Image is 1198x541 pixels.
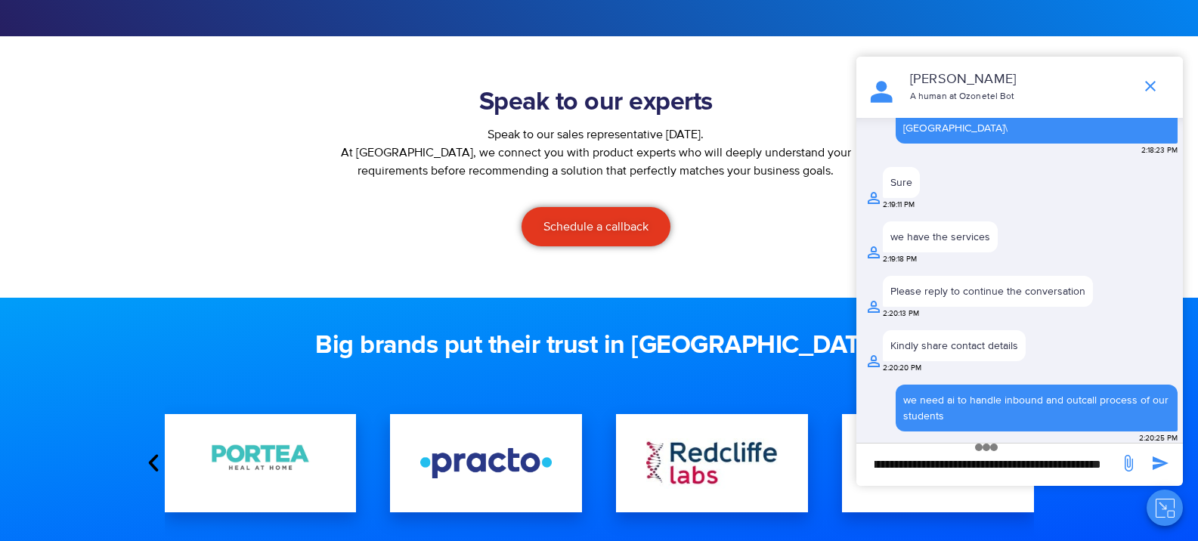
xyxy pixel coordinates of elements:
[328,125,865,144] div: Speak to our sales representative [DATE].
[543,221,649,233] span: Schedule a callback
[1135,71,1165,101] span: end chat or minimize
[883,254,917,265] span: 2:19:18 PM
[646,438,778,489] img: redcliff
[142,331,1057,361] h2: Big brands put their trust in [GEOGRAPHIC_DATA]
[1113,448,1144,478] span: send message
[420,448,552,478] img: Practo-logo
[1141,145,1178,156] span: 2:18:23 PM
[390,414,582,512] div: 14 / 16
[864,451,1112,478] div: new-msg-input
[616,414,808,512] div: 15 / 16
[195,417,327,510] img: Portea-Medical
[910,70,1127,90] p: [PERSON_NAME]
[328,144,865,180] p: At [GEOGRAPHIC_DATA], we connect you with product experts who will deeply understand your require...
[890,175,912,190] div: Sure
[903,104,1170,136] div: need ai cloud based contact centre for srm university [GEOGRAPHIC_DATA]\
[910,90,1127,104] p: A human at Ozonetel Bot
[883,199,915,211] span: 2:19:11 PM
[883,363,921,374] span: 2:20:20 PM
[890,338,1018,354] div: Kindly share contact details
[328,88,865,118] h2: Speak to our experts
[842,414,1034,512] div: 16 / 16
[903,392,1170,424] div: we need ai to handle inbound and outcall process of our students
[165,414,357,512] div: 13 / 16
[883,308,919,320] span: 2:20:13 PM
[1139,433,1178,444] span: 2:20:25 PM
[890,283,1085,299] div: Please reply to continue the conversation
[1145,448,1175,478] span: send message
[1147,490,1183,526] button: Close chat
[522,207,670,246] a: Schedule a callback
[890,229,990,245] div: we have the services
